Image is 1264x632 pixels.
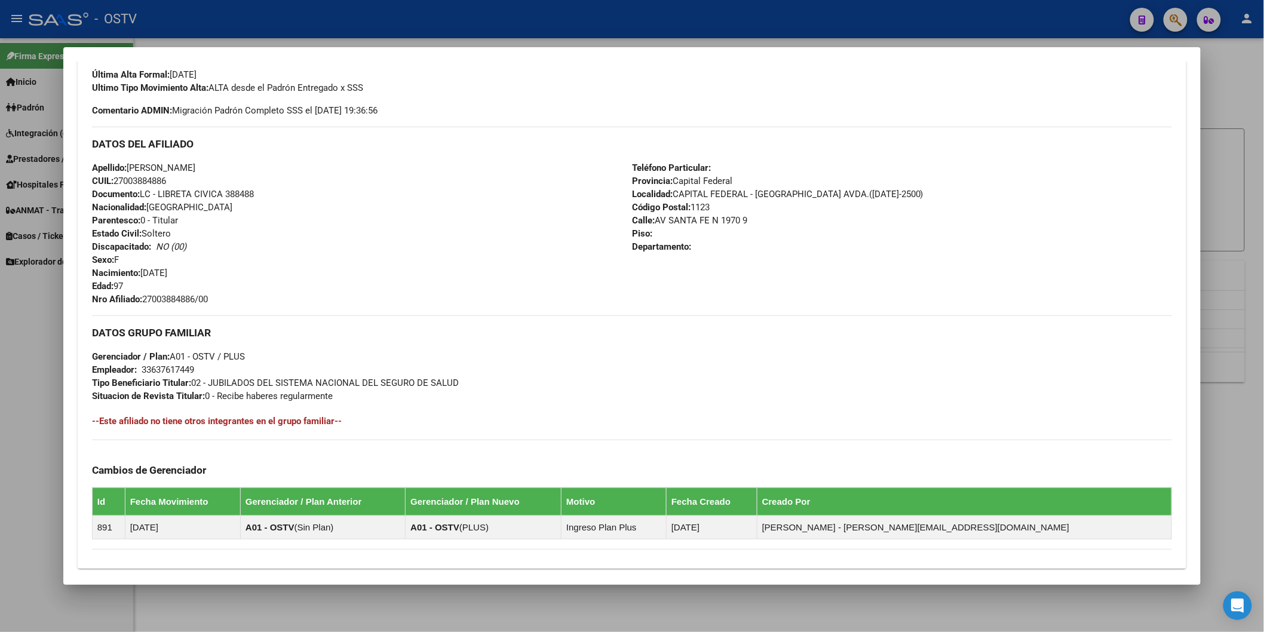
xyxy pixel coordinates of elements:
span: [GEOGRAPHIC_DATA] [92,202,232,213]
span: [DATE] [92,69,197,80]
strong: Localidad: [632,189,673,200]
th: Id [92,487,125,516]
strong: Tipo Beneficiario Titular: [92,378,191,388]
h3: Cambios de Gerenciador [92,464,1172,477]
span: 0 - Titular [92,215,178,226]
h4: --Este afiliado no tiene otros integrantes en el grupo familiar-- [92,415,1172,428]
span: PLUS [462,522,486,532]
th: Creado Por [757,487,1171,516]
strong: Nro Afiliado: [92,294,142,305]
span: [PERSON_NAME] [92,162,195,173]
span: Soltero [92,228,171,239]
strong: Sexo: [92,254,114,265]
strong: Teléfono Particular: [632,162,711,173]
strong: Ultimo Tipo Movimiento Alta: [92,82,208,93]
span: 02 - JUBILADOS DEL SISTEMA NACIONAL DEL SEGURO DE SALUD [92,378,459,388]
strong: Comentario ADMIN: [92,105,172,116]
h3: DATOS DEL AFILIADO [92,137,1172,151]
span: Capital Federal [632,176,732,186]
strong: A01 - OSTV [410,522,459,532]
span: ALTA desde el Padrón Entregado x SSS [92,82,363,93]
h3: DATOS GRUPO FAMILIAR [92,326,1172,339]
div: 33637617449 [142,363,194,376]
div: Open Intercom Messenger [1223,591,1252,620]
strong: A01 - OSTV [246,522,294,532]
td: ( ) [240,516,405,539]
span: 97 [92,281,123,292]
i: NO (00) [156,241,186,252]
strong: Parentesco: [92,215,140,226]
th: Motivo [562,487,667,516]
strong: Última Alta Formal: [92,69,170,80]
strong: Discapacitado: [92,241,151,252]
th: Gerenciador / Plan Nuevo [406,487,562,516]
strong: Nacimiento: [92,268,140,278]
span: AV SANTA FE N 1970 9 [632,215,747,226]
strong: Calle: [632,215,655,226]
span: 27003884886 [92,176,166,186]
th: Fecha Movimiento [125,487,240,516]
span: CAPITAL FEDERAL - [GEOGRAPHIC_DATA] AVDA.([DATE]-2500) [632,189,924,200]
strong: Departamento: [632,241,691,252]
strong: CUIL: [92,176,113,186]
strong: Código Postal: [632,202,691,213]
span: 0 - Recibe haberes regularmente [92,391,333,401]
span: F [92,254,119,265]
span: Sin Plan [297,522,331,532]
td: ( ) [406,516,562,539]
span: 27003884886/00 [92,294,208,305]
td: [DATE] [666,516,757,539]
span: 1123 [632,202,710,213]
strong: Piso: [632,228,652,239]
strong: Apellido: [92,162,127,173]
span: LC - LIBRETA CIVICA 388488 [92,189,254,200]
strong: Empleador: [92,364,137,375]
td: Ingreso Plan Plus [562,516,667,539]
strong: Estado Civil: [92,228,142,239]
span: [DATE] [92,268,167,278]
strong: Gerenciador / Plan: [92,351,170,362]
strong: Provincia: [632,176,673,186]
strong: Documento: [92,189,140,200]
td: [DATE] [125,516,240,539]
span: Migración Padrón Completo SSS el [DATE] 19:36:56 [92,104,378,117]
th: Gerenciador / Plan Anterior [240,487,405,516]
td: 891 [92,516,125,539]
strong: Nacionalidad: [92,202,146,213]
strong: Edad: [92,281,113,292]
td: [PERSON_NAME] - [PERSON_NAME][EMAIL_ADDRESS][DOMAIN_NAME] [757,516,1171,539]
th: Fecha Creado [666,487,757,516]
strong: Situacion de Revista Titular: [92,391,205,401]
span: A01 - OSTV / PLUS [92,351,245,362]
